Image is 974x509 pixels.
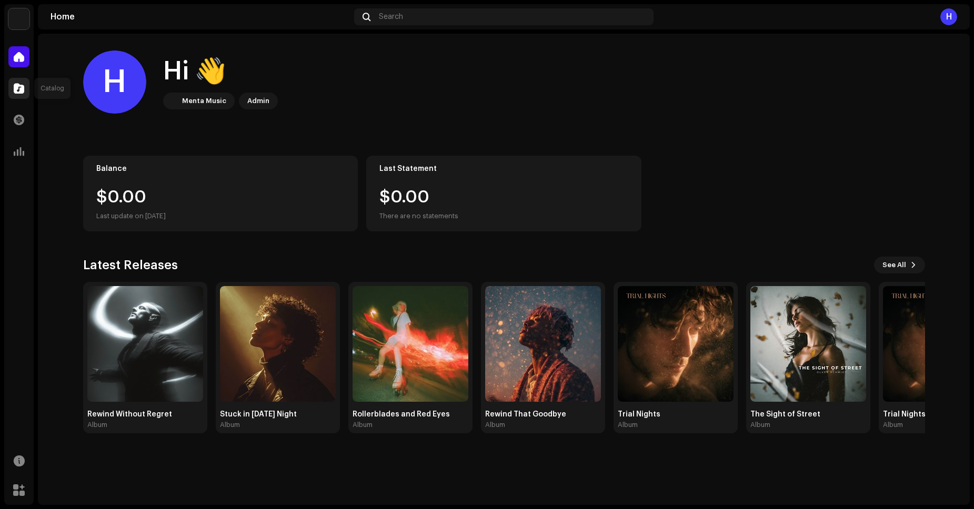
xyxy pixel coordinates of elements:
span: Search [379,13,403,21]
img: 25ac63aa-c9b7-401c-955f-c56ddf81ec6d [750,286,866,402]
img: eac049fd-8fdf-44da-805d-1ab698524b37 [87,286,203,402]
img: 6973a10c-8e27-4ee0-8e25-8bbd2ba98559 [220,286,336,402]
img: a8337cc3-7c94-4716-ac55-1d296c2c4a8e [353,286,468,402]
div: The Sight of Street [750,410,866,419]
div: Rollerblades and Red Eyes [353,410,468,419]
h3: Latest Releases [83,257,178,273]
img: 05b341d9-60c8-428c-85be-36b8f8eb5fb3 [618,286,734,402]
img: c1aec8e0-cc53-42f4-96df-0a0a8a61c953 [165,95,178,107]
span: See All [882,254,906,276]
div: Last update on [DATE] [96,210,345,222]
img: 6e5be4f4-c797-44db-a655-a1825de3c4c0 [485,286,601,402]
button: See All [874,257,925,273]
re-o-card-value: Balance [83,156,358,231]
div: Trial Nights [618,410,734,419]
div: H [940,8,957,25]
div: Last Statement [379,165,628,173]
div: There are no statements [379,210,458,222]
div: Album [220,421,240,429]
div: Rewind Without Regret [87,410,203,419]
div: Album [87,421,107,429]
div: Album [353,421,373,429]
div: H [83,50,146,114]
div: Rewind That Goodbye [485,410,601,419]
img: c1aec8e0-cc53-42f4-96df-0a0a8a61c953 [8,8,29,29]
div: Album [618,421,638,429]
div: Stuck in [DATE] Night [220,410,336,419]
re-o-card-value: Last Statement [366,156,641,231]
div: Menta Music [182,95,226,107]
div: Album [750,421,770,429]
div: Home [51,13,350,21]
div: Hi 👋 [163,55,278,88]
div: Balance [96,165,345,173]
div: Album [485,421,505,429]
div: Admin [247,95,269,107]
div: Album [883,421,903,429]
